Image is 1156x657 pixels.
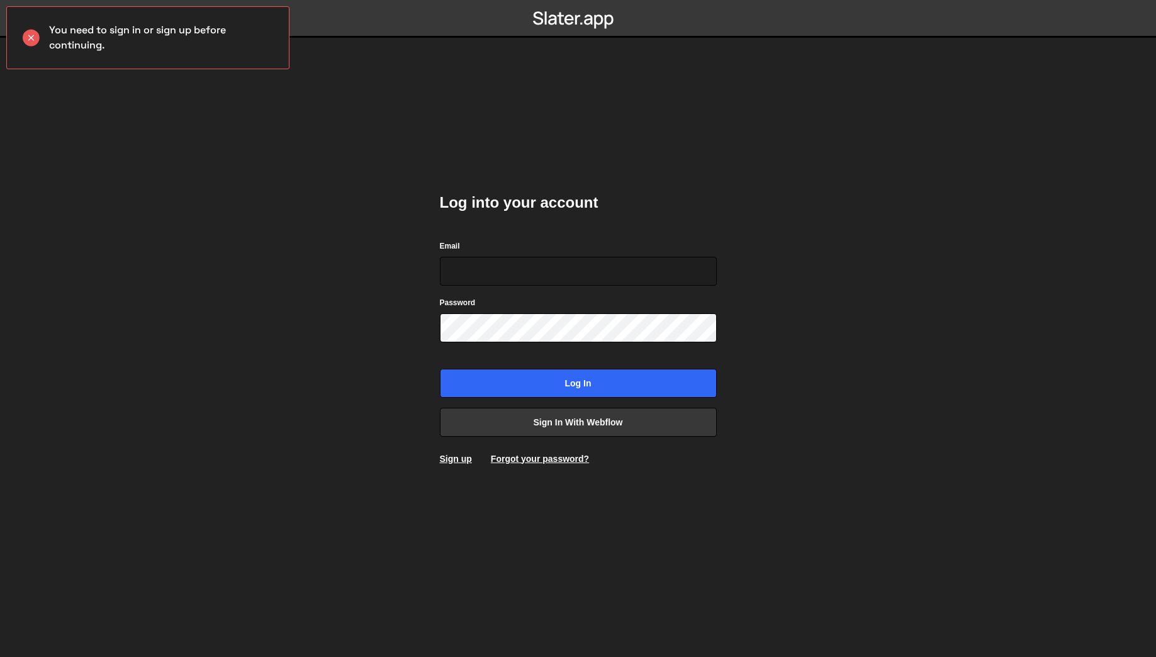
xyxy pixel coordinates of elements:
input: Log in [440,369,717,398]
a: Forgot your password? [491,454,589,464]
h2: Log into your account [440,193,717,213]
label: Email [440,240,460,252]
a: Sign in with Webflow [440,408,717,437]
div: You need to sign in or sign up before continuing. [6,6,289,69]
a: Sign up [440,454,472,464]
label: Password [440,296,476,309]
